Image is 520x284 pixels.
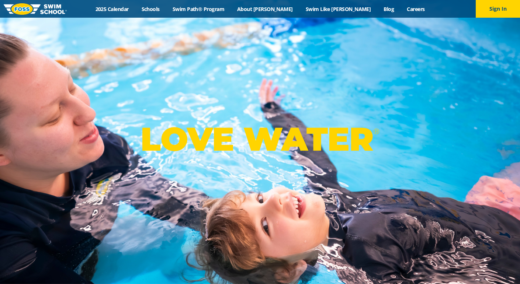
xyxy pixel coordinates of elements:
a: Swim Path® Program [166,6,230,13]
a: 2025 Calendar [89,6,135,13]
a: About [PERSON_NAME] [231,6,299,13]
p: LOVE WATER [141,119,379,159]
a: Swim Like [PERSON_NAME] [299,6,377,13]
a: Schools [135,6,166,13]
a: Blog [377,6,401,13]
img: FOSS Swim School Logo [4,3,67,15]
a: Careers [401,6,431,13]
sup: ® [373,127,379,136]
